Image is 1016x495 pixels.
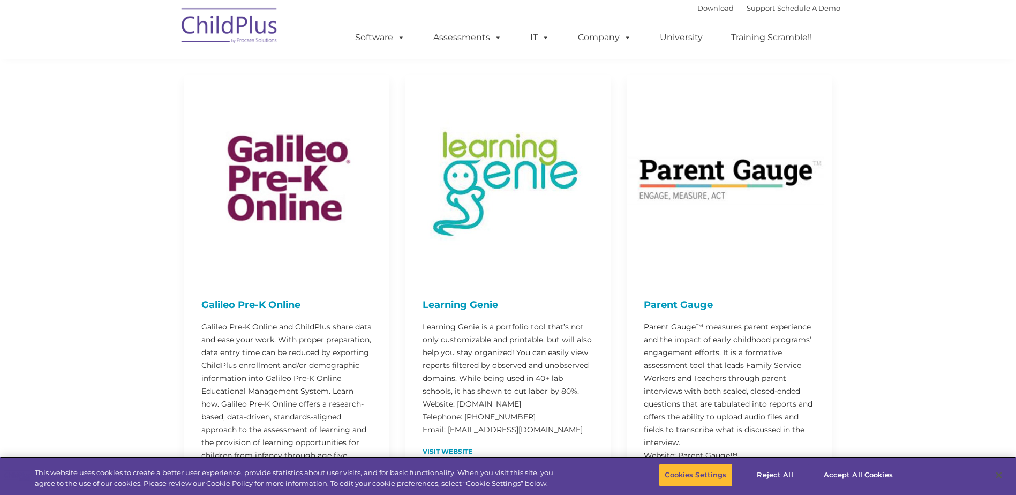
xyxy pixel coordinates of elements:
img: LearningGenie [405,75,611,280]
button: Close [987,463,1011,487]
p: Website: Parent Gauge™ Telephone: [PHONE_NUMBER] Email: [EMAIL_ADDRESS][DOMAIN_NAME] [644,449,815,487]
a: Download [697,4,734,12]
h4: Parent Gauge [644,297,815,312]
button: Reject All [742,464,809,486]
img: Parent [627,75,832,280]
a: Support [747,4,775,12]
img: ChildPlus by Procare Solutions [176,1,283,54]
p: Galileo Pre-K Online and ChildPlus share data and ease your work. With proper preparation, data e... [201,320,372,462]
img: Galileo [184,75,389,280]
button: Accept All Cookies [818,464,899,486]
div: This website uses cookies to create a better user experience, provide statistics about user visit... [35,468,559,489]
a: Company [567,27,642,48]
a: Schedule A Demo [777,4,840,12]
a: Training Scramble!! [720,27,823,48]
p: Learning Genie is a portfolio tool that’s not only customizable and printable, but will also help... [423,320,593,397]
a: IT [520,27,560,48]
font: | [697,4,840,12]
a: Assessments [423,27,513,48]
p: Website: [DOMAIN_NAME] Telephone: [PHONE_NUMBER] Email: [EMAIL_ADDRESS][DOMAIN_NAME] [423,397,593,436]
h4: Galileo Pre-K Online [201,297,372,312]
a: Visit Website [423,448,472,455]
a: Software [344,27,416,48]
p: Parent Gauge™ measures parent experience and the impact of early childhood programs’ engagement e... [644,320,815,449]
h4: Learning Genie [423,297,593,312]
a: University [649,27,713,48]
button: Cookies Settings [659,464,732,486]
